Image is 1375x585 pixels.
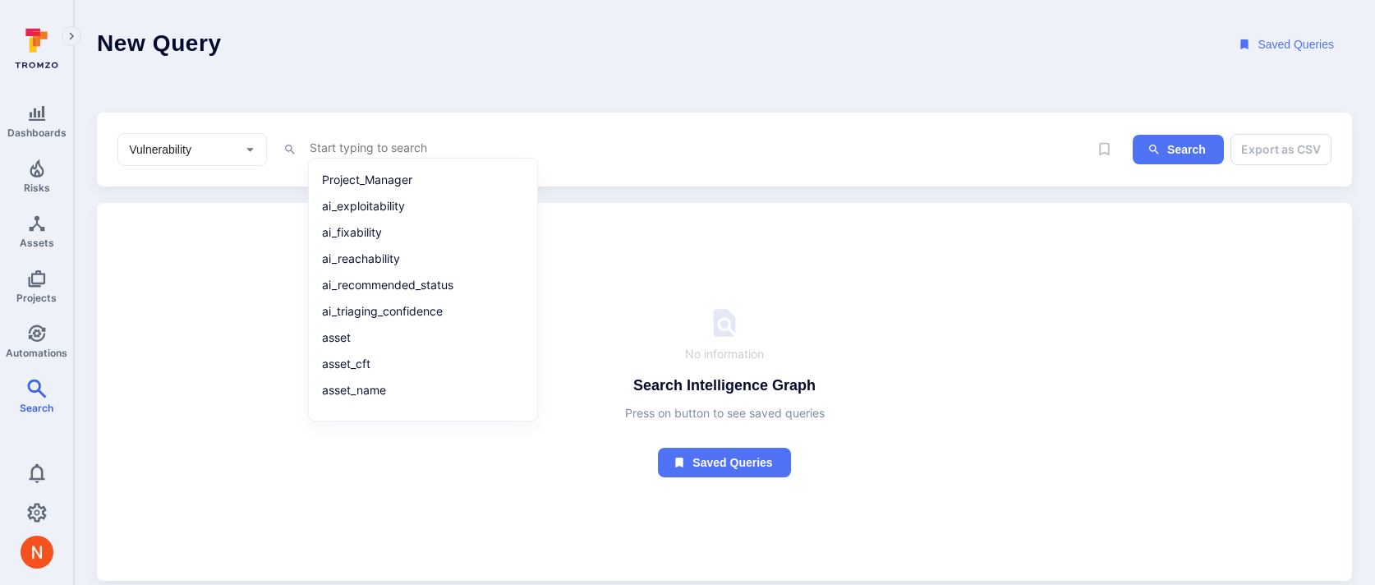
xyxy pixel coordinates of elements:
li: ai_reachability [319,247,527,270]
li: asset [319,326,527,349]
div: Neeren Patki [21,536,53,569]
span: Risks [24,182,50,194]
button: Open [240,139,260,159]
li: asset_cft [319,352,527,375]
span: No information [685,346,764,362]
button: Saved Queries [1223,30,1352,60]
i: Expand navigation menu [66,30,77,44]
input: Select basic entity [126,141,234,158]
button: Export as CSV [1230,134,1331,165]
button: Expand navigation menu [62,26,81,46]
img: ACg8ocIprwjrgDQnDsNSk9Ghn5p5-B8DpAKWoJ5Gi9syOE4K59tr4Q=s96-c [21,536,53,569]
span: Assets [20,237,54,249]
li: asset_scan_coverage [319,405,527,428]
button: Saved queries [658,448,790,478]
textarea: Intelligence Graph search area [308,137,1088,158]
span: Automations [6,347,67,359]
li: Project_Manager [319,168,527,191]
span: Projects [16,292,57,304]
button: ig-search [1133,135,1224,165]
span: Press on button to see saved queries [625,405,825,421]
span: Search [20,402,53,414]
li: ai_recommended_status [319,274,527,297]
li: ai_triaging_confidence [319,300,527,323]
a: Saved queries [658,421,790,478]
h1: New Query [97,30,222,60]
li: ai_fixability [319,221,527,244]
span: Save query [1089,134,1120,164]
span: Dashboards [7,127,67,139]
li: ai_exploitability [319,195,527,218]
li: asset_name [319,379,527,402]
h4: Search Intelligence Graph [633,375,816,395]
